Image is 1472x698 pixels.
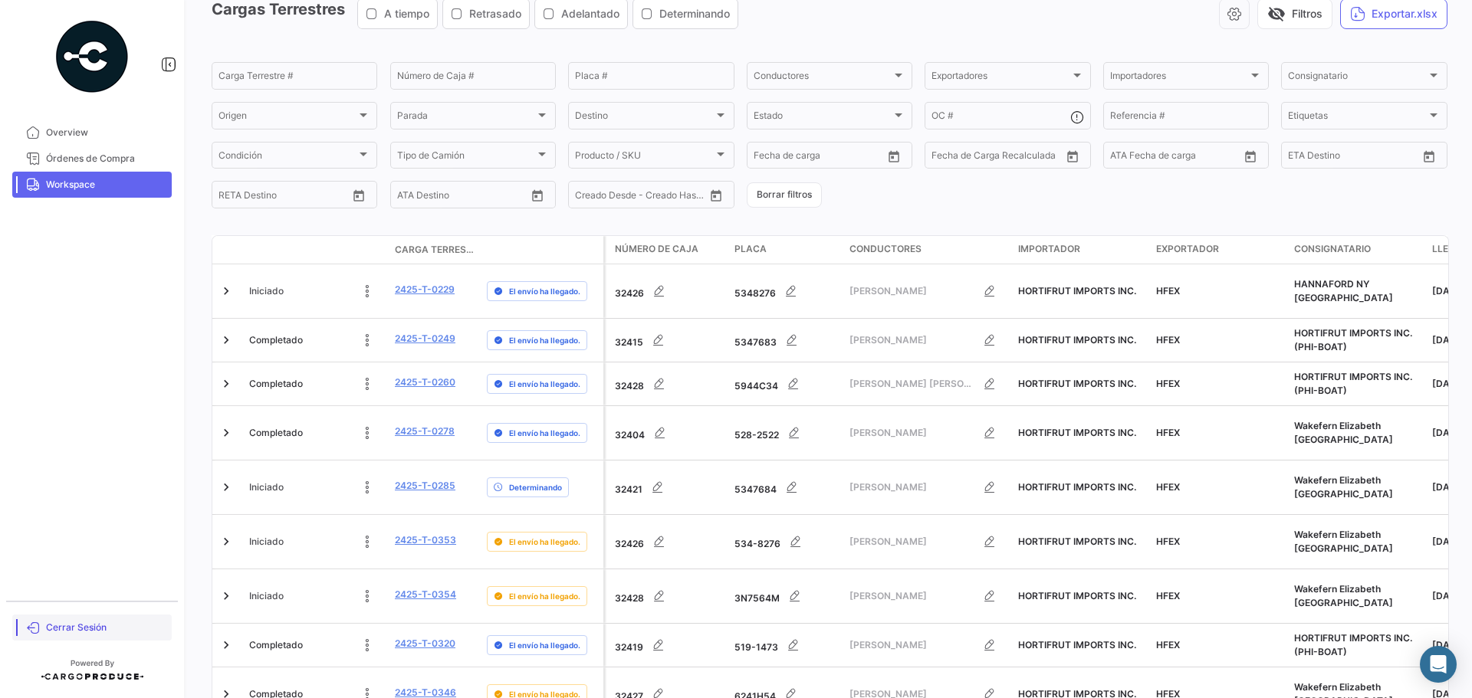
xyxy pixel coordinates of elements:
[1110,152,1157,163] input: ATA Desde
[734,276,837,306] div: 5348276
[849,480,974,494] span: [PERSON_NAME]
[12,120,172,146] a: Overview
[395,424,455,438] a: 2425-T-0278
[734,472,837,503] div: 5347684
[509,285,580,297] span: El envío ha llegado.
[1156,334,1180,346] span: HFEX
[46,126,166,139] span: Overview
[347,184,370,207] button: Open calendar
[1018,285,1136,297] span: HORTIFRUT IMPORTS INC.
[575,192,632,202] input: Creado Desde
[615,325,722,356] div: 32415
[219,637,234,653] a: Expand/Collapse Row
[219,333,234,348] a: Expand/Collapse Row
[249,333,303,347] span: Completado
[575,113,713,123] span: Destino
[642,192,704,202] input: Creado Hasta
[46,621,166,634] span: Cerrar Sesión
[509,536,580,548] span: El envío ha llegado.
[1156,427,1180,438] span: HFEX
[970,152,1031,163] input: Hasta
[12,146,172,172] a: Órdenes de Compra
[734,418,837,448] div: 528-2522
[849,589,974,603] span: [PERSON_NAME]
[615,418,722,448] div: 32404
[1156,285,1180,297] span: HFEX
[792,152,853,163] input: Hasta
[615,581,722,611] div: 32428
[615,630,722,660] div: 32419
[754,152,781,163] input: Desde
[54,18,130,95] img: powered-by.png
[561,6,619,21] span: Adelantado
[455,192,516,202] input: ATA Hasta
[1294,529,1393,554] span: Wakefern Elizabeth NJ
[481,244,603,256] datatable-header-cell: Delay Status
[1156,639,1180,650] span: HFEX
[659,6,730,21] span: Determinando
[397,152,535,163] span: Tipo de Camión
[395,637,455,650] a: 2425-T-0320
[1156,378,1180,389] span: HFEX
[219,588,234,604] a: Expand/Collapse Row
[615,242,698,256] span: Número de Caja
[389,237,481,263] datatable-header-cell: Carga Terrestre #
[728,236,843,264] datatable-header-cell: Placa
[849,535,974,549] span: [PERSON_NAME]
[1288,113,1426,123] span: Etiquetas
[1294,278,1393,303] span: HANNAFORD NY DC
[849,377,974,391] span: [PERSON_NAME] [PERSON_NAME]
[1018,427,1136,438] span: HORTIFRUT IMPORTS INC.
[219,192,246,202] input: Desde
[395,332,455,346] a: 2425-T-0249
[509,378,580,390] span: El envío ha llegado.
[734,630,837,660] div: 519-1473
[249,426,303,440] span: Completado
[1294,242,1371,256] span: Consignatario
[734,325,837,356] div: 5347683
[384,6,429,21] span: A tiempo
[395,283,455,297] a: 2425-T-0229
[849,426,974,440] span: [PERSON_NAME]
[249,480,284,494] span: Iniciado
[575,152,713,163] span: Producto / SKU
[1239,145,1262,168] button: Open calendar
[1267,5,1286,23] span: visibility_off
[219,376,234,392] a: Expand/Collapse Row
[219,534,234,549] a: Expand/Collapse Row
[1294,474,1393,500] span: Wakefern Elizabeth NJ
[849,242,922,256] span: Conductores
[734,526,837,557] div: 534-8276
[509,334,580,346] span: El envío ha llegado.
[734,242,767,256] span: Placa
[1018,536,1136,547] span: HORTIFRUT IMPORTS INC.
[1061,145,1084,168] button: Open calendar
[1294,632,1412,657] span: HORTIFRUT IMPORTS INC. (PHI-BOAT)
[734,581,837,611] div: 3N7564M
[1018,639,1136,650] span: HORTIFRUT IMPORTS INC.
[615,526,722,557] div: 32426
[754,113,892,123] span: Estado
[1150,236,1288,264] datatable-header-cell: Exportador
[1012,236,1150,264] datatable-header-cell: Importador
[1294,420,1393,445] span: Wakefern Elizabeth NJ
[395,533,456,547] a: 2425-T-0353
[249,284,284,298] span: Iniciado
[1018,590,1136,601] span: HORTIFRUT IMPORTS INC.
[46,178,166,192] span: Workspace
[734,369,837,399] div: 5944C34
[1294,371,1412,396] span: HORTIFRUT IMPORTS INC. (PHI-BOAT)
[932,73,1069,84] span: Exportadores
[509,639,580,651] span: El envío ha llegado.
[1294,327,1412,352] span: HORTIFRUT IMPORTS INC. (PHI-BOAT)
[219,480,234,495] a: Expand/Collapse Row
[747,182,822,208] button: Borrar filtros
[754,73,892,84] span: Conductores
[1018,242,1080,256] span: Importador
[395,479,455,493] a: 2425-T-0285
[249,589,284,603] span: Iniciado
[615,369,722,399] div: 32428
[219,283,234,299] a: Expand/Collapse Row
[509,590,580,602] span: El envío ha llegado.
[257,192,318,202] input: Hasta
